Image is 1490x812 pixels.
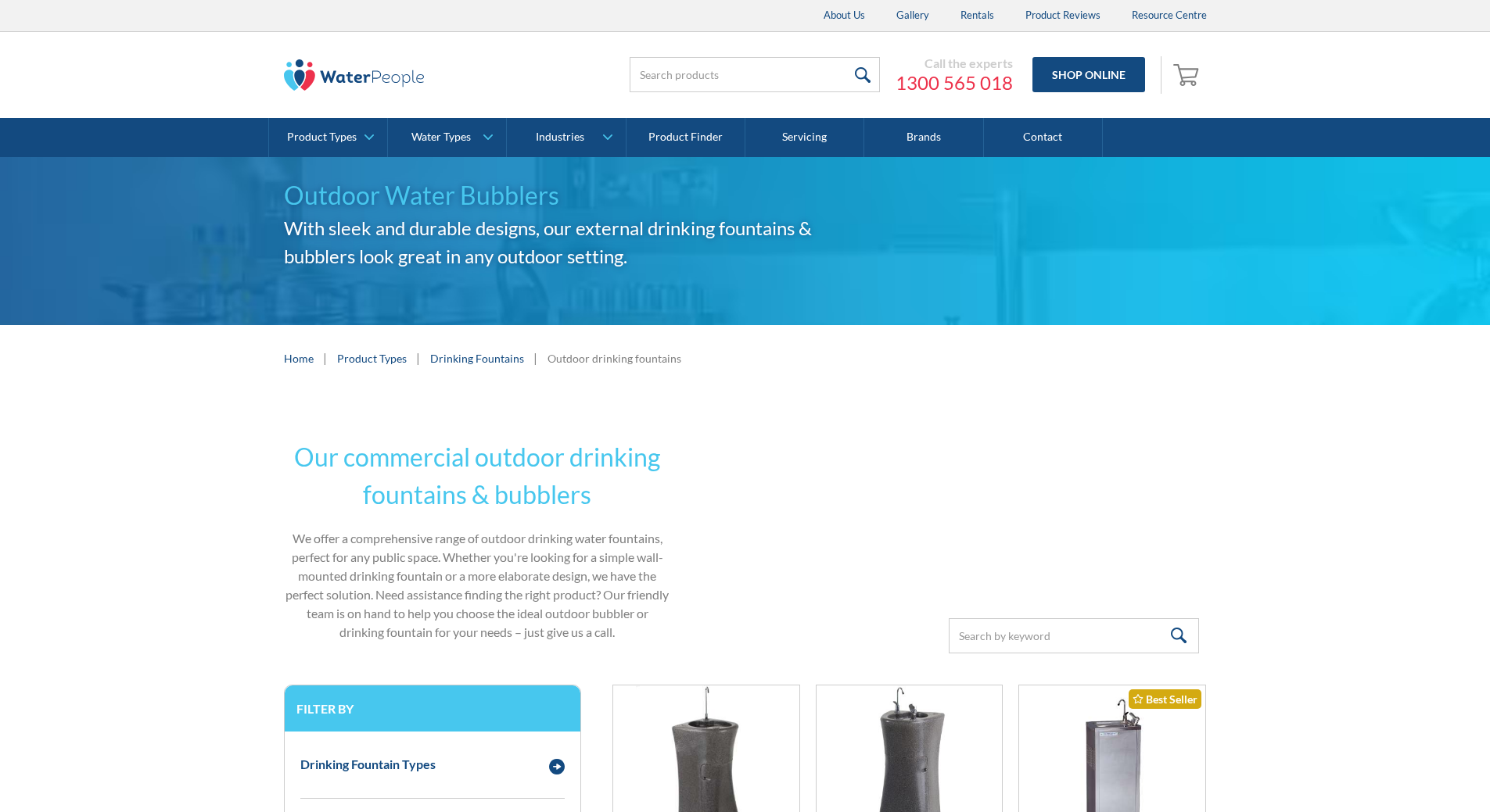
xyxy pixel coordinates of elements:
div: Water Types [411,131,471,144]
a: Servicing [745,118,864,157]
a: Water Types [388,118,506,157]
h3: Filter by [296,701,569,716]
p: We offer a comprehensive range of outdoor drinking water fountains, perfect for any public space.... [284,529,672,642]
a: Drinking Fountains [430,350,524,367]
div: Drinking Fountain Types [300,755,436,774]
div: Call the experts [896,55,1013,71]
input: Search by keyword [949,618,1199,653]
div: | [532,349,540,367]
a: 1300 565 018 [896,71,1013,95]
div: | [321,349,329,367]
a: Home [284,350,314,367]
div: Product Types [287,131,357,144]
a: Open empty cart [1169,56,1207,94]
a: Brands [864,118,983,157]
input: Search products [630,57,880,92]
h1: Outdoor Water Bubblers [284,177,822,214]
a: Contact [984,118,1103,157]
div: Industries [536,131,584,144]
div: Outdoor drinking fountains [548,350,681,367]
a: Product Types [337,350,407,367]
a: Industries [507,118,625,157]
div: Best Seller [1129,689,1201,709]
div: | [415,349,422,367]
a: Shop Online [1032,57,1145,92]
a: Product Finder [627,118,745,157]
h2: With sleek and durable designs, our external drinking fountains & bubblers look great in any outd... [284,214,822,270]
a: Product Types [269,118,387,157]
img: shopping cart [1173,62,1203,87]
img: The Water People [284,59,425,91]
h2: Our commercial outdoor drinking fountains & bubblers [284,438,672,513]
